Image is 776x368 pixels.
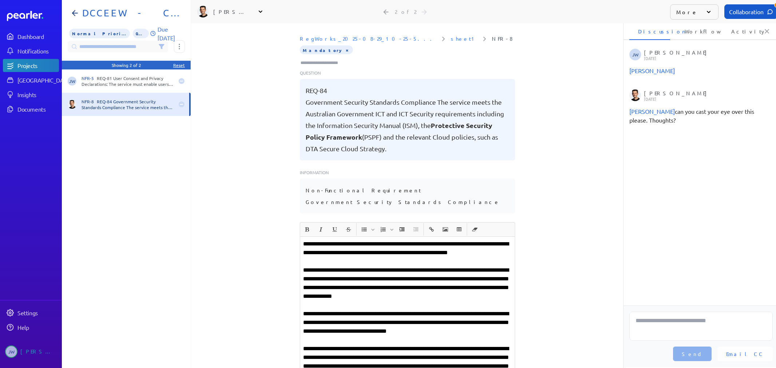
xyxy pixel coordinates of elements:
div: Documents [17,105,58,113]
button: Underline [329,223,341,236]
span: Mandatory [300,45,353,54]
p: More [676,8,698,16]
span: Insert Image [439,223,452,236]
li: Discussion [629,23,670,40]
button: Insert link [425,223,438,236]
button: Insert Unordered List [358,223,370,236]
button: Insert table [453,223,465,236]
p: [DATE] [644,97,771,101]
div: [PERSON_NAME] [644,89,771,101]
img: James Layton [68,100,76,109]
div: can you cast your eye over this please. Thoughts? [629,107,773,124]
button: Tag at index 0 with value Mandatory focussed. Press backspace to remove [344,46,350,53]
p: [DATE] [644,56,771,60]
button: Increase Indent [396,223,408,236]
span: Bold [301,223,314,236]
span: Reference Number: NFR-8 [489,32,516,45]
button: Italic [315,223,327,236]
a: Settings [3,306,59,319]
span: Email CC [726,350,764,357]
span: Decrease Indent [409,223,422,236]
p: Due [DATE] [158,25,185,42]
div: Insights [17,91,58,98]
p: Information [300,169,515,176]
span: Document: RegWorks_2025-08-29_10-25-59.csv [297,32,439,45]
span: Insert table [453,223,466,236]
span: NFR-5 [81,75,97,81]
span: Insert Ordered List [377,223,395,236]
pre: REQ-84 Government Security Standards Compliance The service meets the Australian Government ICT a... [306,85,509,155]
span: Jeremy Williams [68,77,76,85]
div: Dashboard [17,33,58,40]
pre: Non-Functional Requirement Government Security Standards Compliance [306,184,500,208]
a: Notifications [3,44,59,57]
img: James Layton [197,6,209,17]
span: 0% of Questions Completed [133,29,149,38]
div: REQ-81 User Consent and Privacy Declarations: The service must enable users to accept a security/... [81,75,174,87]
span: Jeremy Williams [5,345,17,358]
span: Underline [328,223,341,236]
a: Insights [3,88,59,101]
button: Insert Ordered List [377,223,389,236]
a: Documents [3,103,59,116]
div: [PERSON_NAME] [20,345,57,358]
input: Type here to add tags [300,59,345,67]
button: Clear Formatting [469,223,481,236]
div: Help [17,324,58,331]
li: Activity [723,23,763,40]
a: [GEOGRAPHIC_DATA] [3,73,59,87]
button: Bold [301,223,313,236]
span: Increase Indent [395,223,409,236]
span: Send [682,350,703,357]
span: Jeremy Williams [629,49,641,60]
button: Strike through [342,223,355,236]
div: [GEOGRAPHIC_DATA] [17,76,72,84]
span: Clear Formatting [468,223,481,236]
span: Sheet: sheet1 [448,32,480,45]
a: Help [3,321,59,334]
button: Email CC [717,347,773,361]
button: Insert Image [439,223,451,236]
span: Jon Mills [629,108,675,115]
a: Projects [3,59,59,72]
div: 2 of 2 [395,8,416,15]
button: Send [673,347,712,361]
div: [PERSON_NAME] [644,49,771,60]
span: Priority [69,29,130,38]
div: Notifications [17,47,58,55]
div: [PERSON_NAME] [213,8,250,15]
a: Dashboard [3,30,59,43]
span: Italic [314,223,327,236]
a: JW[PERSON_NAME] [3,343,59,361]
span: James Layton [629,67,675,74]
div: Settings [17,309,58,316]
a: Dashboard [7,11,59,21]
div: Showing 2 of 2 [112,62,141,68]
h1: DCCEEW - Compliance System [79,7,179,19]
span: NFR-8 [81,99,97,104]
span: Insert Unordered List [358,223,376,236]
div: Projects [17,62,58,69]
div: REQ-84 Government Security Standards Compliance The service meets the Australian Government ICT a... [81,99,174,110]
li: Workflow [676,23,717,40]
img: James Layton [629,89,641,101]
div: Reset [173,62,185,68]
p: Question [300,69,515,76]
